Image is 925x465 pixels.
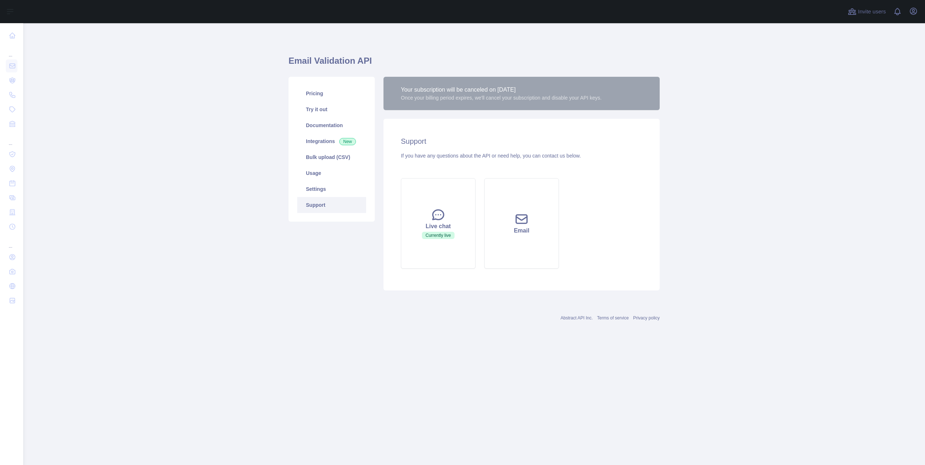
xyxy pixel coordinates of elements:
button: Email [484,178,559,269]
a: Support [297,197,366,213]
a: Settings [297,181,366,197]
span: Currently live [422,232,455,239]
div: Your subscription will be canceled on [DATE] [401,85,602,94]
span: Invite users [858,8,886,16]
div: Once your billing period expires, we'll cancel your subscription and disable your API keys. [401,94,602,101]
div: If you have any questions about the API or need help, you can contact us below. [401,152,642,159]
div: Live chat [410,222,466,231]
a: Abstract API Inc. [561,315,593,321]
div: ... [6,43,17,58]
div: ... [6,235,17,249]
h1: Email Validation API [289,55,660,72]
button: Live chatCurrently live [401,178,476,269]
h2: Support [401,136,642,146]
button: Invite users [846,6,887,17]
a: Terms of service [597,315,629,321]
a: Documentation [297,117,366,133]
div: Email [493,226,550,235]
a: Integrations New [297,133,366,149]
div: ... [6,132,17,146]
a: Privacy policy [633,315,660,321]
a: Pricing [297,85,366,101]
a: Try it out [297,101,366,117]
a: Bulk upload (CSV) [297,149,366,165]
a: Usage [297,165,366,181]
span: New [339,138,356,145]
